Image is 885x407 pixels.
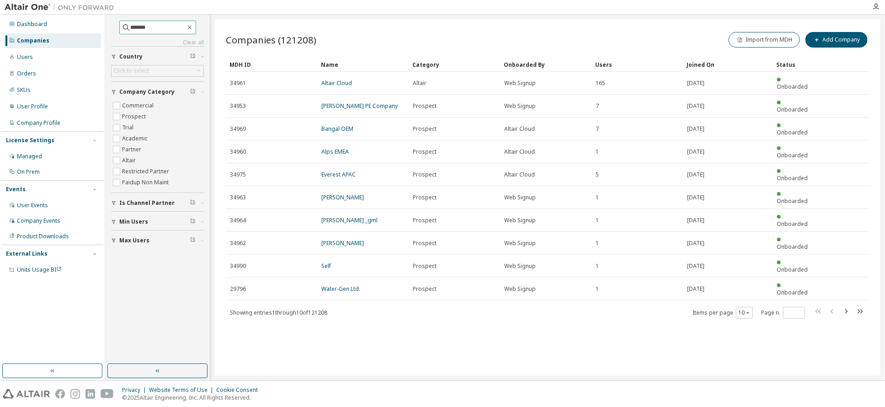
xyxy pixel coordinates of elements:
span: [DATE] [687,240,704,247]
span: 1 [596,148,599,155]
a: [PERSON_NAME] _gml [321,216,378,224]
div: Orders [17,70,36,77]
img: linkedin.svg [85,389,95,399]
div: Click to select [113,67,149,75]
button: Country [111,47,204,67]
a: Altair Cloud [321,79,352,87]
button: Is Channel Partner [111,193,204,213]
label: Altair [122,155,138,166]
span: Country [119,53,143,60]
span: Clear filter [190,218,196,225]
span: Prospect [413,125,437,133]
span: 34975 [230,171,246,178]
span: Items per page [693,307,753,319]
div: Click to select [112,65,203,76]
span: Prospect [413,194,437,201]
span: Min Users [119,218,148,225]
label: Prospect [122,111,148,122]
a: Self [321,262,331,270]
span: Prospect [413,148,437,155]
span: Web Signup [504,262,536,270]
span: Company Category [119,88,175,96]
div: Users [595,57,679,72]
span: 29796 [230,285,246,293]
div: Dashboard [17,21,47,28]
span: Companies (121208) [226,33,316,46]
button: Max Users [111,230,204,251]
span: 34960 [230,148,246,155]
div: User Profile [17,103,48,110]
span: Clear filter [190,53,196,60]
div: Onboarded By [504,57,588,72]
span: Clear filter [190,237,196,244]
div: On Prem [17,168,40,176]
div: Privacy [122,386,149,394]
span: [DATE] [687,217,704,224]
span: Altair Cloud [504,125,535,133]
span: Onboarded [777,151,808,159]
span: Onboarded [777,129,808,136]
span: 165 [596,80,605,87]
span: Prospect [413,102,437,110]
span: Web Signup [504,285,536,293]
a: Bangal OEM [321,125,353,133]
img: instagram.svg [70,389,80,399]
span: Web Signup [504,240,536,247]
span: Is Channel Partner [119,199,175,207]
span: 34990 [230,262,246,270]
span: [DATE] [687,262,704,270]
div: Status [777,57,815,72]
button: Add Company [805,32,868,48]
a: [PERSON_NAME] [321,193,364,201]
span: Clear filter [190,199,196,207]
span: Max Users [119,237,149,244]
label: Academic [122,133,149,144]
div: Product Downloads [17,233,69,240]
span: [DATE] [687,148,704,155]
span: Onboarded [777,174,808,182]
a: Alps EMEA [321,148,349,155]
div: License Settings [6,137,54,144]
div: Events [6,186,26,193]
span: [DATE] [687,102,704,110]
span: Altair Cloud [504,171,535,178]
span: [DATE] [687,194,704,201]
a: [PERSON_NAME] [321,239,364,247]
div: SKUs [17,86,31,94]
div: External Links [6,250,48,257]
button: Company Category [111,82,204,102]
div: Cookie Consent [216,386,263,394]
span: 34961 [230,80,246,87]
span: [DATE] [687,125,704,133]
div: Company Events [17,217,60,225]
span: 1 [596,262,599,270]
div: User Events [17,202,48,209]
span: [DATE] [687,285,704,293]
div: Name [321,57,405,72]
span: Web Signup [504,80,536,87]
span: Prospect [413,171,437,178]
label: Partner [122,144,143,155]
span: Clear filter [190,88,196,96]
div: Managed [17,153,42,160]
span: Onboarded [777,106,808,113]
label: Trial [122,122,135,133]
div: MDH ID [229,57,314,72]
span: Onboarded [777,289,808,296]
span: Altair [413,80,427,87]
span: [DATE] [687,80,704,87]
label: Restricted Partner [122,166,171,177]
img: facebook.svg [55,389,65,399]
span: Onboarded [777,83,808,91]
div: Category [412,57,496,72]
span: Web Signup [504,217,536,224]
span: Prospect [413,240,437,247]
img: youtube.svg [101,389,114,399]
span: 34963 [230,194,246,201]
span: Onboarded [777,266,808,273]
a: Water-Gen Ltd. [321,285,360,293]
a: [PERSON_NAME] PE Company [321,102,398,110]
span: Onboarded [777,197,808,205]
span: [DATE] [687,171,704,178]
div: Companies [17,37,49,44]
